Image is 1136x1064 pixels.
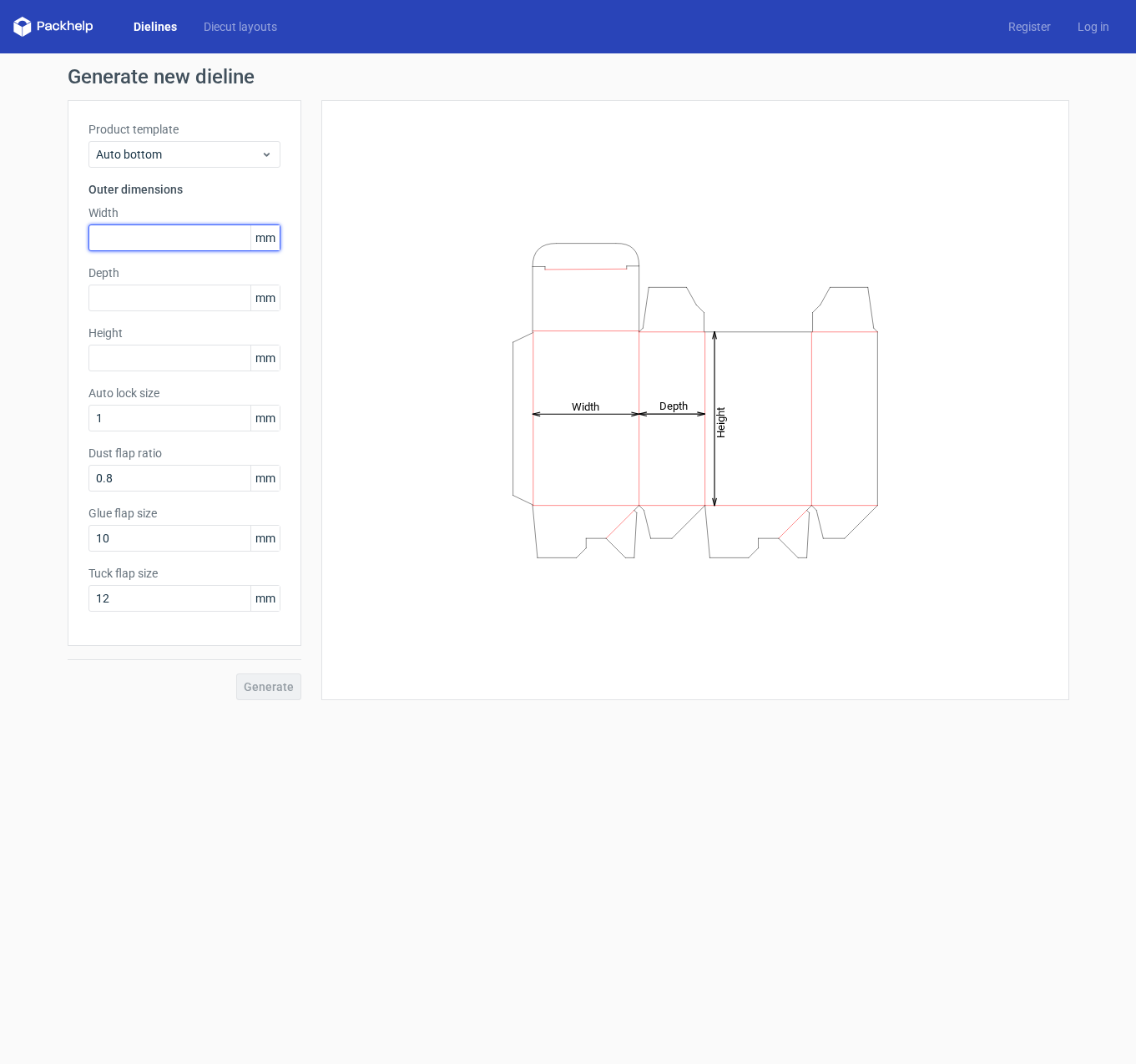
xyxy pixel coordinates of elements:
label: Dust flap ratio [88,445,280,461]
label: Glue flap size [88,505,280,522]
span: mm [250,586,280,611]
span: mm [250,285,280,310]
span: mm [250,526,280,551]
label: Tuck flap size [88,565,280,582]
label: Product template [88,121,280,138]
label: Auto lock size [88,385,280,401]
a: Dielines [120,18,190,35]
span: mm [250,345,280,371]
a: Diecut layouts [190,18,290,35]
tspan: Height [714,406,726,437]
h3: Outer dimensions [88,181,280,198]
span: mm [250,406,280,431]
label: Width [88,204,280,221]
label: Depth [88,265,280,281]
label: Height [88,325,280,341]
a: Register [995,18,1064,35]
span: mm [250,225,280,250]
tspan: Depth [659,400,687,412]
a: Log in [1064,18,1123,35]
tspan: Width [571,400,598,412]
span: mm [250,466,280,491]
span: Auto bottom [96,146,260,163]
h1: Generate new dieline [68,67,1069,87]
